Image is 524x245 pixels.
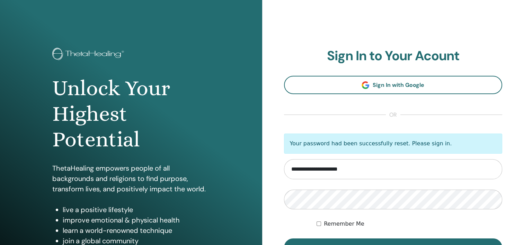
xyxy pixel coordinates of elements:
li: learn a world-renowned technique [63,225,210,236]
span: or [386,111,400,119]
label: Remember Me [324,220,364,228]
li: live a positive lifestyle [63,205,210,215]
h1: Unlock Your Highest Potential [52,75,210,153]
span: Sign In with Google [373,81,424,89]
div: Keep me authenticated indefinitely or until I manually logout [317,220,502,228]
p: Your password had been successfully reset. Please sign in. [284,134,503,154]
h2: Sign In to Your Acount [284,48,503,64]
li: improve emotional & physical health [63,215,210,225]
a: Sign In with Google [284,76,503,94]
p: ThetaHealing empowers people of all backgrounds and religions to find purpose, transform lives, a... [52,163,210,194]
